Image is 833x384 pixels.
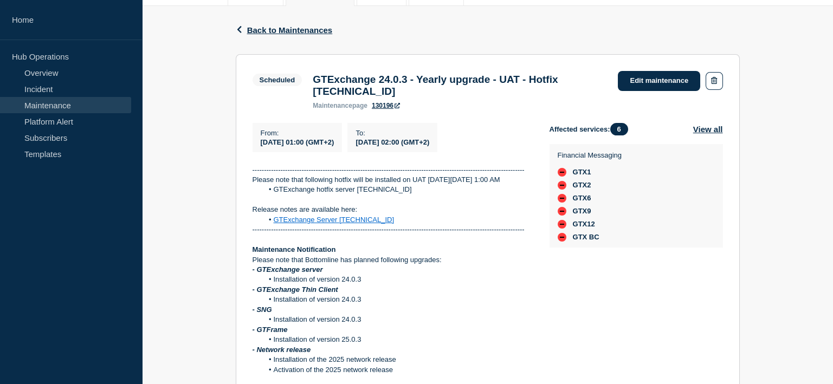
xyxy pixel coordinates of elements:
li: Installation of version 24.0.3 [263,315,532,324]
p: Release notes are available here: [253,205,532,214]
div: down [558,168,566,177]
span: Affected services: [550,123,634,135]
li: Installation of version 24.0.3 [263,275,532,284]
div: down [558,194,566,203]
p: Please note that Bottomline has planned following upgrades: [253,255,532,265]
span: GTX1 [573,168,591,177]
em: - Network release [253,346,311,354]
span: maintenance [313,102,352,109]
div: down [558,181,566,190]
button: Back to Maintenances [236,25,333,35]
span: GTX2 [573,181,591,190]
div: down [558,207,566,216]
span: [DATE] 01:00 (GMT+2) [261,138,334,146]
em: - GTFrame [253,326,288,334]
div: down [558,220,566,229]
p: -------------------------------------------------------------------------------------------------... [253,225,532,235]
span: [DATE] 02:00 (GMT+2) [356,138,429,146]
span: GTX9 [573,207,591,216]
a: GTExchange Server [TECHNICAL_ID] [274,216,395,224]
p: -------------------------------------------------------------------------------------------------... [253,165,532,175]
li: Activation of the 2025 network release [263,365,532,375]
em: - GTExchange Thin Client [253,285,338,294]
div: down [558,233,566,242]
p: From : [261,129,334,137]
p: page [313,102,367,109]
p: To : [356,129,429,137]
span: Back to Maintenances [247,25,333,35]
em: - SNG [253,305,272,314]
strong: Maintenance Notification [253,245,336,253]
span: GTX6 [573,194,591,203]
span: Scheduled [253,74,302,86]
button: View all [693,123,723,135]
p: Please note that following hotfix will be installed on UAT [DATE][DATE] 1:00 AM [253,175,532,185]
li: GTExchange hotfix server [TECHNICAL_ID] [263,185,532,194]
li: Installation of version 24.0.3 [263,295,532,304]
span: GTX12 [573,220,595,229]
a: Edit maintenance [618,71,700,91]
li: Installation of version 25.0.3 [263,335,532,344]
h3: GTExchange 24.0.3 - Yearly upgrade - UAT - Hotfix [TECHNICAL_ID] [313,74,607,97]
a: 130196 [372,102,400,109]
span: 6 [610,123,628,135]
em: - GTExchange server [253,265,323,274]
li: Installation of the 2025 network release [263,355,532,365]
span: GTX BC [573,233,599,242]
p: Financial Messaging [558,151,622,159]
